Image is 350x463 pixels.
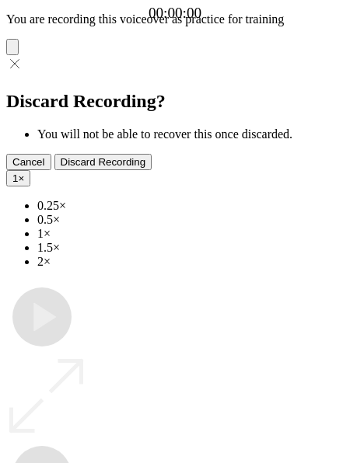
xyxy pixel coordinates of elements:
h2: Discard Recording? [6,91,344,112]
a: 00:00:00 [149,5,201,22]
button: 1× [6,170,30,186]
button: Discard Recording [54,154,152,170]
li: 0.25× [37,199,344,213]
li: You will not be able to recover this once discarded. [37,127,344,141]
li: 1× [37,227,344,241]
button: Cancel [6,154,51,170]
li: 0.5× [37,213,344,227]
p: You are recording this voiceover as practice for training [6,12,344,26]
span: 1 [12,172,18,184]
li: 2× [37,255,344,269]
li: 1.5× [37,241,344,255]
